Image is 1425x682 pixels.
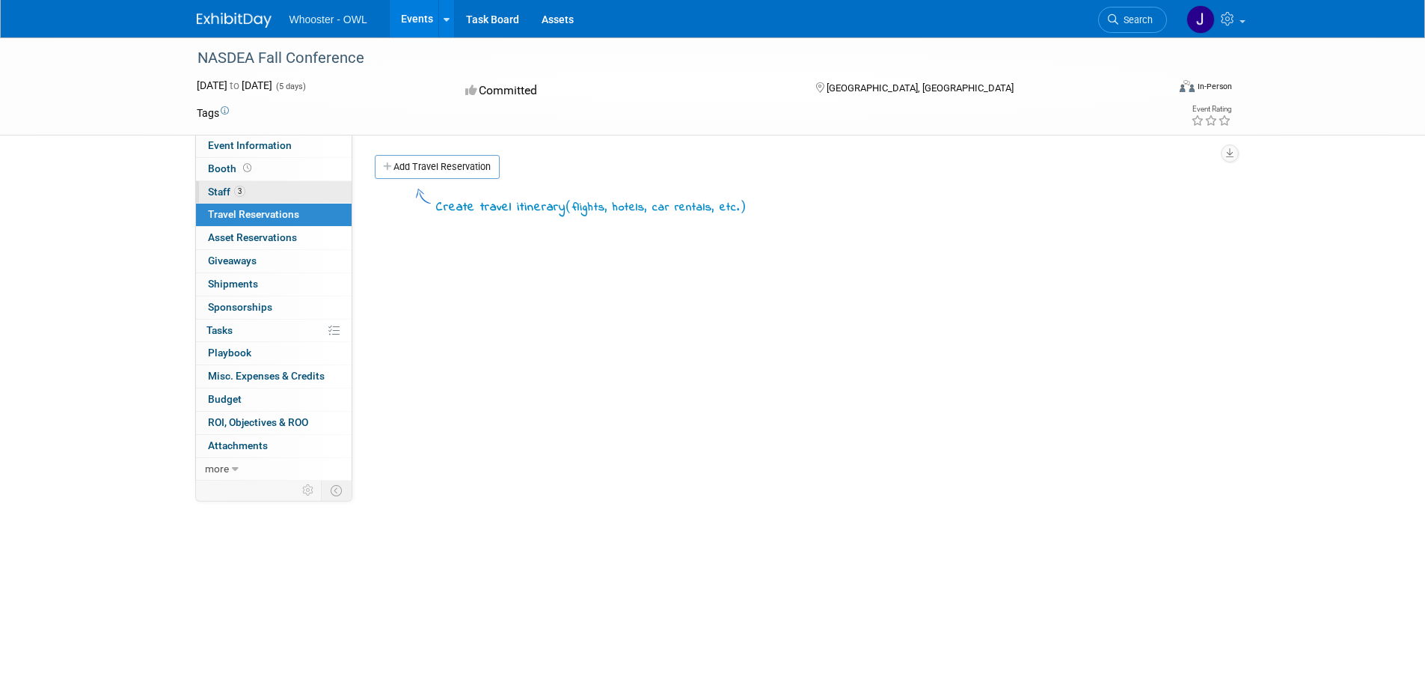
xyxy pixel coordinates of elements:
[240,162,254,174] span: Booth not reserved yet
[192,45,1144,72] div: NASDEA Fall Conference
[208,278,258,290] span: Shipments
[196,389,352,411] a: Budget
[196,435,352,457] a: Attachments
[196,135,352,157] a: Event Information
[1079,78,1233,100] div: Event Format
[197,79,272,91] span: [DATE] [DATE]
[208,416,308,428] span: ROI, Objectives & ROO
[196,250,352,273] a: Giveaways
[196,227,352,249] a: Asset Reservations
[208,347,251,359] span: Playbook
[196,204,352,226] a: Travel Reservations
[572,199,740,216] span: flights, hotels, car rentals, etc.
[208,370,325,382] span: Misc. Expenses & Credits
[234,186,245,197] span: 3
[208,301,272,313] span: Sponsorships
[208,255,257,267] span: Giveaways
[196,458,352,481] a: more
[208,139,292,151] span: Event Information
[196,365,352,388] a: Misc. Expenses & Credits
[1191,106,1231,113] div: Event Rating
[275,82,306,91] span: (5 days)
[196,296,352,319] a: Sponsorships
[208,208,299,220] span: Travel Reservations
[208,186,245,198] span: Staff
[566,198,572,213] span: (
[208,393,242,405] span: Budget
[206,324,233,336] span: Tasks
[205,463,229,475] span: more
[740,198,747,213] span: )
[196,158,352,180] a: Booth
[196,273,352,296] a: Shipments
[1098,7,1167,33] a: Search
[827,82,1014,94] span: [GEOGRAPHIC_DATA], [GEOGRAPHIC_DATA]
[1180,80,1195,92] img: Format-Inperson.png
[1197,81,1232,92] div: In-Person
[436,197,747,217] div: Create travel itinerary
[295,481,322,500] td: Personalize Event Tab Strip
[196,342,352,365] a: Playbook
[208,439,268,451] span: Attachments
[196,412,352,434] a: ROI, Objectives & ROO
[227,79,242,91] span: to
[375,155,500,179] a: Add Travel Reservation
[1186,5,1215,34] img: James Justus
[196,181,352,204] a: Staff3
[197,106,229,121] td: Tags
[461,78,791,104] div: Committed
[208,231,297,243] span: Asset Reservations
[208,162,254,174] span: Booth
[196,320,352,342] a: Tasks
[197,13,272,28] img: ExhibitDay
[321,481,352,500] td: Toggle Event Tabs
[1118,14,1153,25] span: Search
[289,13,367,25] span: Whooster - OWL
